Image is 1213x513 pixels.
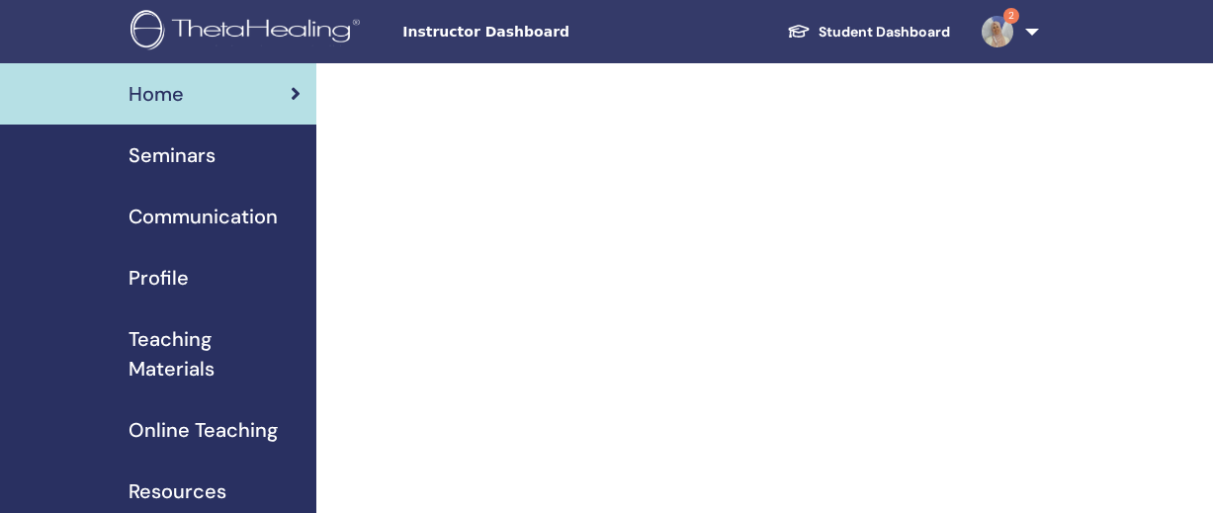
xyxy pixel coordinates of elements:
img: graduation-cap-white.svg [787,23,811,40]
a: Student Dashboard [771,14,966,50]
span: Teaching Materials [129,324,301,384]
img: default.jpg [982,16,1013,47]
span: Profile [129,263,189,293]
span: 2 [1003,8,1019,24]
span: Online Teaching [129,415,278,445]
span: Communication [129,202,278,231]
span: Instructor Dashboard [402,22,699,43]
span: Home [129,79,184,109]
img: logo.png [130,10,367,54]
span: Seminars [129,140,216,170]
span: Resources [129,476,226,506]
